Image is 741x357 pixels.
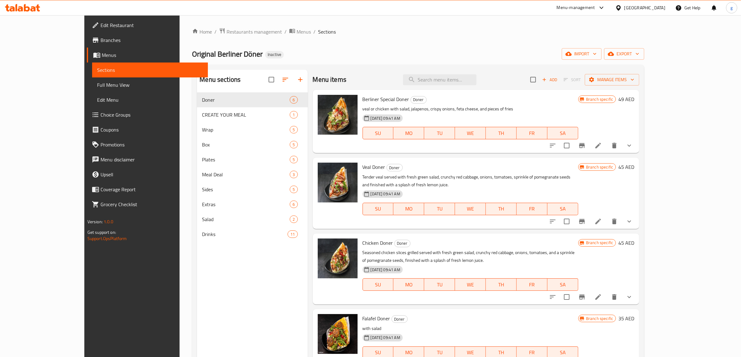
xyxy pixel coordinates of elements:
[265,51,284,58] div: Inactive
[202,111,290,118] span: CREATE YOUR MEAL
[202,156,290,163] span: Plates
[87,182,208,197] a: Coverage Report
[87,48,208,63] a: Menus
[197,212,307,227] div: Salad2
[197,182,307,197] div: Sides5
[197,92,307,107] div: Doner6
[517,278,547,291] button: FR
[387,164,403,171] div: Doner
[290,187,297,192] span: 5
[197,167,307,182] div: Meal Deal3
[527,73,540,86] span: Select section
[290,127,297,133] span: 5
[363,238,393,248] span: Chicken Doner
[540,75,560,85] button: Add
[363,95,409,104] span: Berliner Special Doner
[550,280,576,289] span: SA
[92,92,208,107] a: Edit Menu
[363,314,390,323] span: Falafel Doner
[584,96,616,102] span: Branch specific
[101,126,203,133] span: Coupons
[486,203,517,215] button: TH
[363,249,578,264] p: Seasoned chicken slices grilled served with fresh green salad, crunchy red cabbage, onions, tomat...
[290,141,298,148] div: items
[87,197,208,212] a: Grocery Checklist
[560,215,573,228] span: Select to update
[92,77,208,92] a: Full Menu View
[410,96,427,104] div: Doner
[202,126,290,133] span: Wrap
[278,72,293,87] span: Sort sections
[560,75,585,85] span: Select section first
[318,95,358,135] img: Berliner Special Doner
[290,156,298,163] div: items
[202,141,290,148] span: Box
[202,186,290,193] div: Sides
[192,47,263,61] span: Original Berliner Döner
[427,204,453,213] span: TU
[424,127,455,139] button: TU
[395,240,410,247] span: Doner
[197,227,307,242] div: Drinks11
[289,28,311,36] a: Menus
[202,171,290,178] span: Meal Deal
[87,167,208,182] a: Upsell
[265,52,284,57] span: Inactive
[365,280,391,289] span: SU
[290,111,298,118] div: items
[427,129,453,138] span: TU
[313,75,347,84] h2: Menu items
[486,127,517,139] button: TH
[403,74,476,85] input: search
[519,348,545,357] span: FR
[575,214,589,229] button: Branch-specific-item
[318,28,336,35] span: Sections
[197,152,307,167] div: Plates5
[626,218,633,225] svg: Show Choices
[607,138,622,153] button: delete
[97,81,203,89] span: Full Menu View
[227,28,282,35] span: Restaurants management
[202,201,290,208] span: Extras
[87,107,208,122] a: Choice Groups
[290,202,297,207] span: 6
[197,137,307,152] div: Box5
[393,127,424,139] button: MO
[607,214,622,229] button: delete
[290,97,297,103] span: 6
[626,142,633,149] svg: Show Choices
[488,348,514,357] span: TH
[202,230,288,238] span: Drinks
[394,240,410,247] div: Doner
[368,115,403,121] span: [DATE] 09:41 AM
[392,315,408,323] div: Doner
[618,239,634,247] h6: 45 AED
[318,239,358,278] img: Chicken Doner
[550,204,576,213] span: SA
[101,156,203,163] span: Menu disclaimer
[363,325,578,332] p: with salad
[584,240,616,246] span: Branch specific
[557,4,595,12] div: Menu-management
[102,51,203,59] span: Menus
[618,314,634,323] h6: 35 AED
[313,28,316,35] li: /
[488,204,514,213] span: TH
[550,348,576,357] span: SA
[730,4,733,11] span: g
[214,28,217,35] li: /
[202,96,290,104] span: Doner
[101,141,203,148] span: Promotions
[594,293,602,301] a: Edit menu item
[392,316,407,323] span: Doner
[545,214,560,229] button: sort-choices
[202,216,290,223] div: Salad
[363,105,578,113] p: veal or chicken with salad, jalapenos, crispy onions, feta cheese, and pieces of fries
[265,73,278,86] span: Select all sections
[87,152,208,167] a: Menu disclaimer
[457,280,483,289] span: WE
[457,129,483,138] span: WE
